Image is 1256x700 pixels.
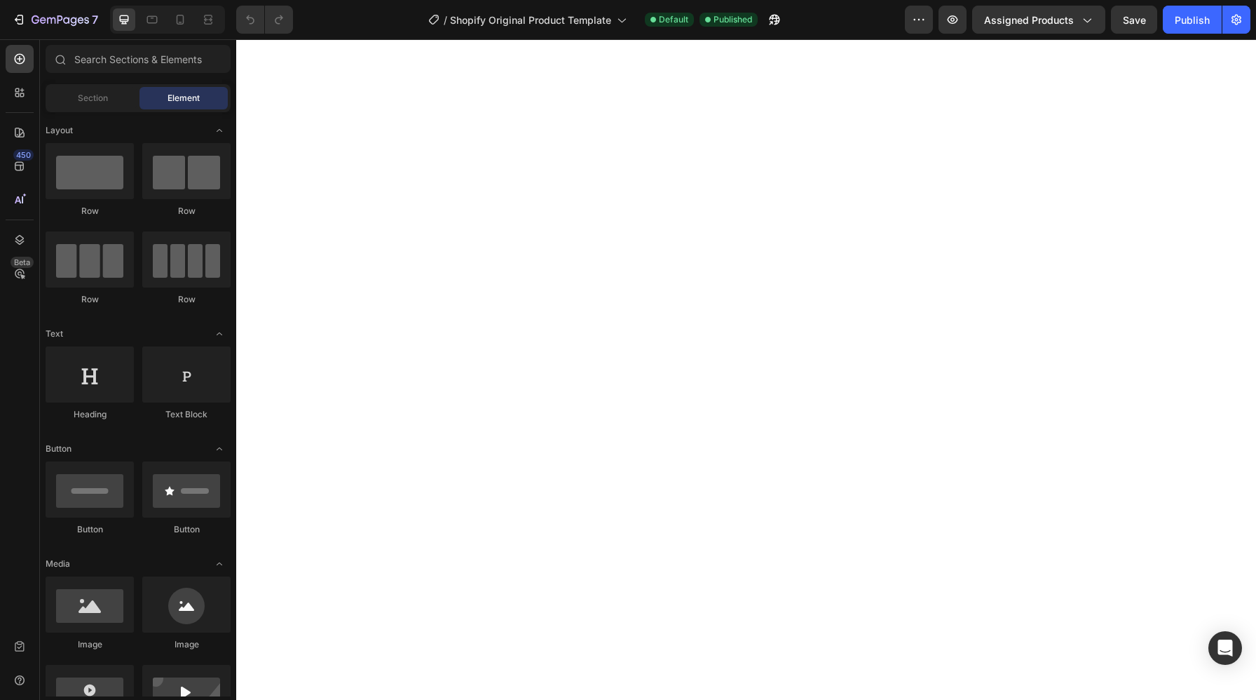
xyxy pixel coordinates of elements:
[208,119,231,142] span: Toggle open
[46,443,71,455] span: Button
[208,323,231,345] span: Toggle open
[78,92,108,105] span: Section
[1208,631,1242,665] div: Open Intercom Messenger
[46,328,63,340] span: Text
[1123,14,1146,26] span: Save
[208,553,231,575] span: Toggle open
[659,13,688,26] span: Default
[142,523,231,536] div: Button
[6,6,104,34] button: 7
[236,39,1256,700] iframe: Design area
[46,293,134,306] div: Row
[13,149,34,161] div: 450
[236,6,293,34] div: Undo/Redo
[46,124,73,137] span: Layout
[208,438,231,460] span: Toggle open
[142,205,231,217] div: Row
[46,523,134,536] div: Button
[46,408,134,421] div: Heading
[46,638,134,651] div: Image
[142,408,231,421] div: Text Block
[142,293,231,306] div: Row
[46,205,134,217] div: Row
[11,257,34,268] div: Beta
[168,92,200,105] span: Element
[92,11,98,28] p: 7
[714,13,752,26] span: Published
[984,13,1074,27] span: Assigned Products
[1111,6,1157,34] button: Save
[46,558,70,570] span: Media
[142,638,231,651] div: Image
[1163,6,1222,34] button: Publish
[444,13,447,27] span: /
[972,6,1105,34] button: Assigned Products
[450,13,611,27] span: Shopify Original Product Template
[46,45,231,73] input: Search Sections & Elements
[1175,13,1210,27] div: Publish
